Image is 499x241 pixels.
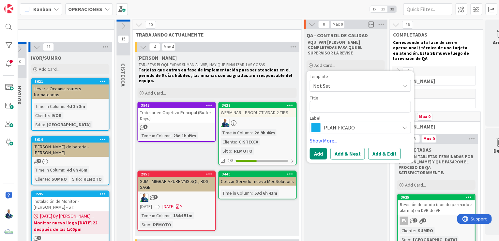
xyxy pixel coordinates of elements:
[393,40,470,61] strong: Corresponde a la fase de cierre operacional / técnico de una tarjeta en atención. Esta SE mueve l...
[138,102,215,108] div: 3543
[423,137,434,141] div: Max 0
[219,108,296,117] div: WEBMINAR - PRODUCTIVIDAD 2 TIPS
[4,209,13,218] img: GA
[137,102,216,142] a: 3543Trabajar en Objetivo Principal (Buffer Days)Time in Column:28d 1h 49m
[219,102,296,117] div: 3628WEBMINAR - PRODUCTIVIDAD 2 TIPS
[16,86,23,104] span: HYGLOX
[32,191,109,197] div: 3595
[310,74,328,79] span: Template
[219,177,296,186] div: Cotizar Servidor nuevo MedSolutions
[403,3,452,15] input: Quick Filter...
[40,213,94,219] span: [DATE] By [PERSON_NAME]...
[308,39,363,56] strong: AQUI VAN [PERSON_NAME] COMPLETADAS PARA QUE EL SUPERVISOR LA REVISE
[219,119,296,127] div: GA
[416,227,434,234] div: SUMRO
[398,194,475,215] div: 3625Revisión de pitido (sonido parecido a alarma) en DVR de VH
[310,148,327,159] button: Add
[139,67,293,83] strong: Tarjetas que entran en fase de implementación para ser atendidas en el periodo de 5 días hábiles ...
[398,200,475,215] div: Revisión de pitido (sonido parecido a alarma) en DVR de VH
[140,203,152,210] span: [DATE]
[35,137,109,142] div: 3619
[137,54,177,61] span: GABRIEL
[37,159,41,163] span: 2
[221,147,231,155] div: Sitio
[400,227,415,234] div: Cliente
[252,129,276,136] div: 2d 9h 46m
[314,62,335,68] span: Add Card...
[397,146,431,153] span: COMPLETADAS
[162,203,174,210] span: [DATE]
[172,132,198,139] div: 28d 1h 49m
[332,23,342,26] div: Max 0
[35,192,109,196] div: 3595
[138,193,215,202] div: GA
[14,1,30,9] span: Support
[118,35,129,43] span: 15
[120,63,127,86] span: CISTECCA
[251,189,252,197] span: :
[218,102,296,165] a: 3628WEBMINAR - PRODUCTIVIDAD 2 TIPSGATime in Column:2d 9h 46mCliente:CISTECCASitio:REMOTO2/5
[32,137,109,143] div: 3619
[324,123,396,132] span: PLANIFICADO
[171,132,172,139] span: :
[227,157,234,164] span: 2/5
[45,121,92,128] div: [GEOGRAPHIC_DATA]
[37,236,41,240] span: 1
[231,147,232,155] span: :
[402,21,413,29] span: 16
[136,31,293,38] span: TRABAJANDO ACTUALMENTE
[39,66,60,72] span: Add Card...
[171,212,172,219] span: :
[34,219,107,233] b: Monitor nuevo llega [DATE] 22 después de las 1:00pm
[140,193,148,202] img: GA
[138,102,215,123] div: 3543Trabajar en Objetivo Principal (Buffer Days)
[32,79,109,99] div: 3621Llevar a Oceania routers formateados
[34,175,49,183] div: Cliente
[395,78,467,84] span: GABRIEL
[64,103,65,110] span: :
[138,171,215,191] div: 2853SUM - MIGRAR AZURE VMS SQL, RDS, SAGE
[151,221,173,228] div: REMOTO
[141,172,215,176] div: 2853
[419,115,430,118] div: Max 0
[31,136,109,185] a: 3619[PERSON_NAME] de batería - [PERSON_NAME]Time in Column:4d 8h 45mCliente:SUMROSitio:REMOTO
[34,121,44,128] div: Sitio
[4,228,13,237] img: avatar
[34,112,49,119] div: Cliente
[44,121,45,128] span: :
[180,203,182,210] div: Y
[50,112,63,119] div: IVOR
[50,175,68,183] div: SUMRO
[395,123,472,130] span: FERNANDO
[138,177,215,191] div: SUM - MIGRAR AZURE VMS SQL, RDS, SAGE
[32,137,109,157] div: 3619[PERSON_NAME] de batería - [PERSON_NAME]
[140,221,150,228] div: Sitio
[236,138,237,145] span: :
[310,137,411,144] a: Show More...
[402,67,414,75] span: 0
[370,6,379,12] span: 1x
[219,171,296,186] div: 3440Cotizar Servidor nuevo MedSolutions
[251,129,252,136] span: :
[422,218,426,222] span: 1
[221,119,229,127] img: GA
[145,90,166,96] span: Add Card...
[310,116,320,120] span: Label
[313,82,394,90] span: Not Set
[409,135,420,143] span: 8
[82,175,103,183] div: REMOTO
[387,6,396,12] span: 3x
[31,78,109,131] a: 3621Llevar a Oceania routers formateadosTime in Column:4d 8h 8mCliente:IVORSitio:[GEOGRAPHIC_DATA]
[32,84,109,99] div: Llevar a Oceania routers formateados
[221,189,251,197] div: Time in Column
[252,189,279,197] div: 53d 6h 43m
[35,79,109,84] div: 3621
[149,43,160,51] span: 4
[138,108,215,123] div: Trabajar en Objetivo Principal (Buffer Days)
[153,195,158,199] span: 1
[219,102,296,108] div: 3628
[221,138,236,145] div: Cliente
[65,166,89,173] div: 4d 8h 45m
[32,79,109,84] div: 3621
[398,217,475,225] div: FV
